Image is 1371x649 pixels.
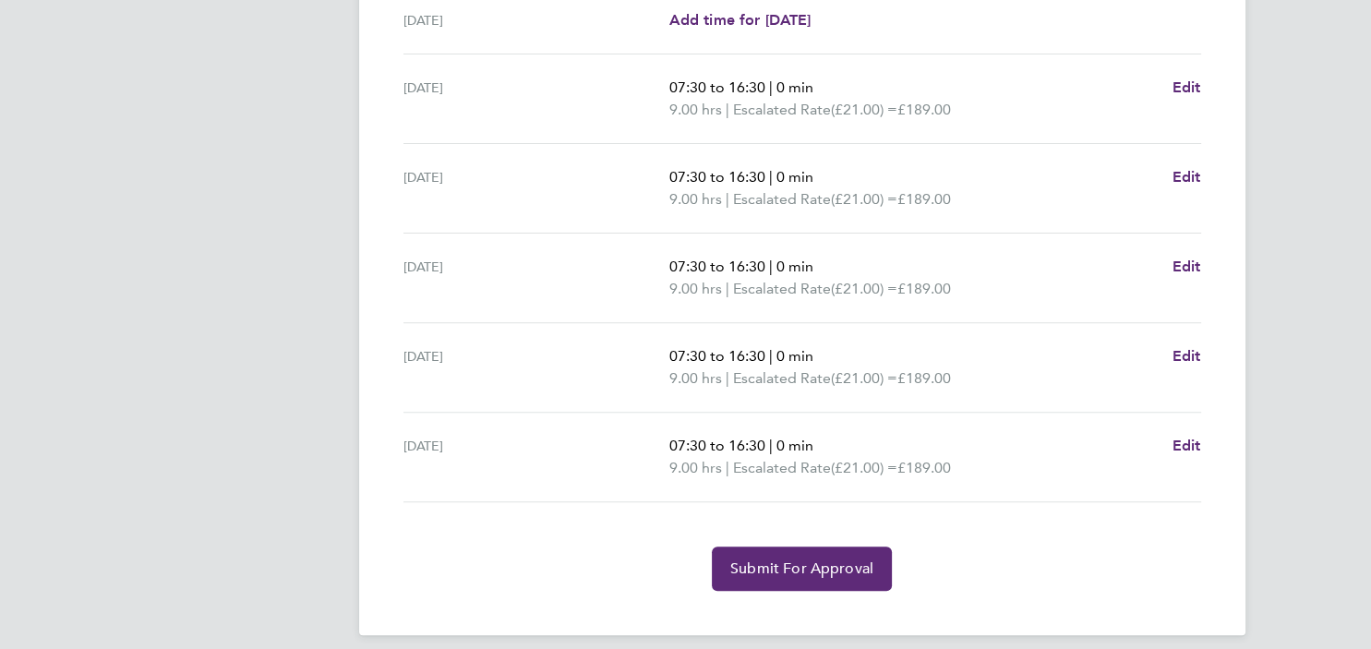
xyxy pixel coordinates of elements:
span: 0 min [776,168,812,186]
span: | [768,347,772,365]
span: Escalated Rate [732,188,830,210]
span: 07:30 to 16:30 [668,78,764,96]
div: [DATE] [403,9,669,31]
span: 07:30 to 16:30 [668,347,764,365]
span: £189.00 [896,190,950,208]
a: Edit [1173,77,1201,99]
span: 0 min [776,258,812,275]
span: | [768,437,772,454]
span: £189.00 [896,459,950,476]
span: 9.00 hrs [668,459,721,476]
span: Edit [1173,78,1201,96]
span: | [768,168,772,186]
span: Submit For Approval [730,559,873,578]
span: (£21.00) = [830,190,896,208]
span: Edit [1173,258,1201,275]
span: 9.00 hrs [668,280,721,297]
span: | [725,190,728,208]
div: [DATE] [403,345,669,390]
span: £189.00 [896,280,950,297]
span: 0 min [776,347,812,365]
span: Escalated Rate [732,457,830,479]
div: [DATE] [403,77,669,121]
div: [DATE] [403,435,669,479]
span: (£21.00) = [830,369,896,387]
span: 9.00 hrs [668,101,721,118]
span: 9.00 hrs [668,369,721,387]
span: 07:30 to 16:30 [668,168,764,186]
span: 9.00 hrs [668,190,721,208]
span: Escalated Rate [732,99,830,121]
a: Add time for [DATE] [668,9,811,31]
button: Submit For Approval [712,547,892,591]
div: [DATE] [403,256,669,300]
span: 0 min [776,437,812,454]
span: 07:30 to 16:30 [668,437,764,454]
a: Edit [1173,166,1201,188]
span: | [768,258,772,275]
span: (£21.00) = [830,459,896,476]
span: | [725,459,728,476]
a: Edit [1173,435,1201,457]
span: Edit [1173,168,1201,186]
span: Escalated Rate [732,367,830,390]
span: (£21.00) = [830,101,896,118]
span: Escalated Rate [732,278,830,300]
span: (£21.00) = [830,280,896,297]
span: Edit [1173,437,1201,454]
span: £189.00 [896,369,950,387]
span: 0 min [776,78,812,96]
span: 07:30 to 16:30 [668,258,764,275]
span: | [725,280,728,297]
span: £189.00 [896,101,950,118]
div: [DATE] [403,166,669,210]
span: Add time for [DATE] [668,11,811,29]
span: Edit [1173,347,1201,365]
a: Edit [1173,256,1201,278]
span: | [725,101,728,118]
span: | [725,369,728,387]
a: Edit [1173,345,1201,367]
span: | [768,78,772,96]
